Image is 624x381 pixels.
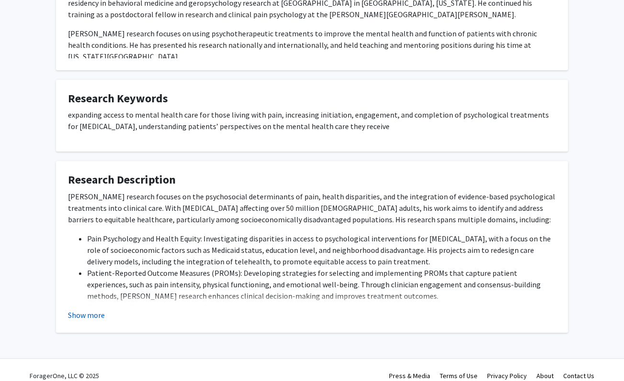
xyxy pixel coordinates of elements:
p: [PERSON_NAME] research focuses on using psychotherapeutic treatments to improve the mental health... [68,28,556,62]
h4: Research Description [68,173,556,187]
a: About [536,371,554,380]
iframe: Chat [7,338,41,374]
a: Terms of Use [440,371,478,380]
a: Press & Media [389,371,430,380]
h4: Research Keywords [68,92,556,106]
button: Show more [68,309,105,321]
a: Privacy Policy [487,371,527,380]
li: Patient-Reported Outcome Measures (PROMs): Developing strategies for selecting and implementing P... [87,267,556,302]
p: expanding access to mental health care for those living with pain, increasing initiation, engagem... [68,109,556,132]
p: [PERSON_NAME] research focuses on the psychosocial determinants of pain, health disparities, and ... [68,191,556,225]
li: Stakeholder-Engaged Intervention Development: Using qualitative methods and patient-centered appr... [87,302,556,336]
li: Pain Psychology and Health Equity: Investigating disparities in access to psychological intervent... [87,233,556,267]
a: Contact Us [563,371,594,380]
